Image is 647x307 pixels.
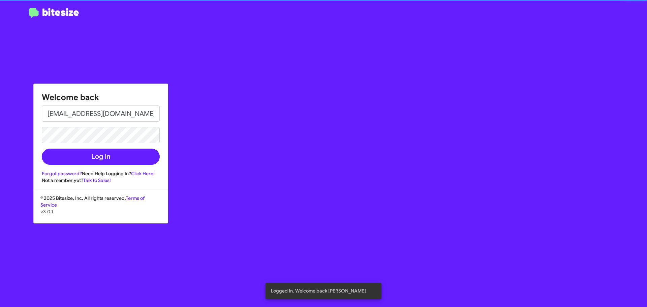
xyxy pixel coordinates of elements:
div: Need Help Logging In? [42,170,160,177]
a: Talk to Sales! [83,177,111,183]
p: v3.0.1 [40,208,161,215]
span: Logged In. Welcome back [PERSON_NAME] [271,287,366,294]
div: © 2025 Bitesize, Inc. All rights reserved. [34,195,168,223]
a: Forgot password? [42,171,82,177]
div: Not a member yet? [42,177,160,184]
h1: Welcome back [42,92,160,103]
a: Click Here! [131,171,155,177]
input: Email address [42,105,160,122]
button: Log In [42,149,160,165]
